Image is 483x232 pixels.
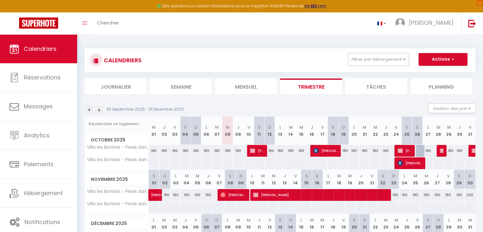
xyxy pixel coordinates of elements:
[215,124,219,130] abbr: M
[19,17,58,29] img: Super Booking
[409,19,453,27] span: [PERSON_NAME]
[363,217,366,223] abbr: D
[239,173,243,179] abbr: D
[421,170,432,189] th: 26
[170,170,181,189] th: 03
[153,217,155,223] abbr: L
[272,173,276,179] abbr: M
[437,217,440,223] abbr: D
[304,3,326,9] a: >>> ICI <<<<
[251,173,253,179] abbr: L
[149,145,159,157] div: 180
[398,157,422,169] span: [PERSON_NAME]
[159,170,170,189] th: 02
[328,117,338,145] th: 18
[222,145,233,157] div: 180
[205,124,207,130] abbr: L
[192,189,203,201] div: 180
[254,117,265,145] th: 11
[423,145,433,157] div: 180
[458,173,460,179] abbr: S
[436,173,439,179] abbr: J
[24,160,54,168] span: Paiements
[289,217,292,223] abbr: D
[338,117,349,145] th: 19
[290,170,301,189] th: 14
[469,124,472,130] abbr: V
[416,217,419,223] abbr: V
[310,217,314,223] abbr: M
[237,124,239,130] abbr: J
[215,217,218,223] abbr: D
[258,217,260,223] abbr: J
[175,173,177,179] abbr: L
[349,117,359,145] th: 20
[24,131,50,139] span: Analytics
[433,117,444,145] th: 28
[275,117,285,145] th: 13
[300,217,302,223] abbr: L
[229,173,231,179] abbr: S
[196,173,199,179] abbr: M
[423,117,433,145] th: 27
[294,173,297,179] abbr: V
[317,117,328,145] th: 17
[97,19,119,26] span: Chercher
[180,145,191,157] div: 180
[226,124,230,130] abbr: M
[236,170,246,189] th: 09
[163,124,165,130] abbr: J
[337,173,341,179] abbr: M
[170,189,181,201] div: 180
[465,170,475,189] th: 30
[370,145,380,157] div: 180
[391,117,401,145] th: 24
[285,145,296,157] div: 180
[149,117,159,145] th: 01
[360,173,362,179] abbr: J
[355,170,366,189] th: 20
[388,189,399,201] div: 180
[215,78,277,94] li: Mensuel
[428,104,475,113] button: Gestion des prix
[458,217,461,223] abbr: M
[437,124,440,130] abbr: M
[392,173,395,179] abbr: D
[89,118,145,130] input: Rechercher un logement...
[359,117,370,145] th: 21
[370,117,380,145] th: 22
[86,157,150,162] span: Villa les Bonites - Pieds dans l’eau- Carbet
[261,173,265,179] abbr: M
[170,145,180,157] div: 180
[205,217,208,223] abbr: S
[468,217,472,223] abbr: M
[454,145,465,157] div: 180
[401,117,412,145] th: 25
[203,189,214,201] div: 180
[413,173,417,179] abbr: M
[24,45,57,53] span: Calendriers
[265,145,275,157] div: 180
[194,217,197,223] abbr: V
[85,219,148,228] span: Décembre 2025
[102,53,142,67] h3: CALENDRIERS
[427,124,429,130] abbr: L
[353,124,355,130] abbr: L
[106,106,184,113] p: 30 Septembre 2025 - 31 Décembre 2025
[338,145,349,157] div: 180
[214,170,225,189] th: 07
[191,117,201,145] th: 05
[181,170,192,189] th: 04
[227,217,229,223] abbr: L
[150,78,212,94] li: Semaine
[24,218,60,226] span: Notifications
[152,173,155,179] abbr: S
[250,145,264,157] span: [PERSON_NAME]
[395,124,398,130] abbr: V
[185,173,189,179] abbr: M
[159,117,170,145] th: 02
[258,170,268,189] th: 11
[268,170,279,189] th: 12
[394,217,398,223] abbr: M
